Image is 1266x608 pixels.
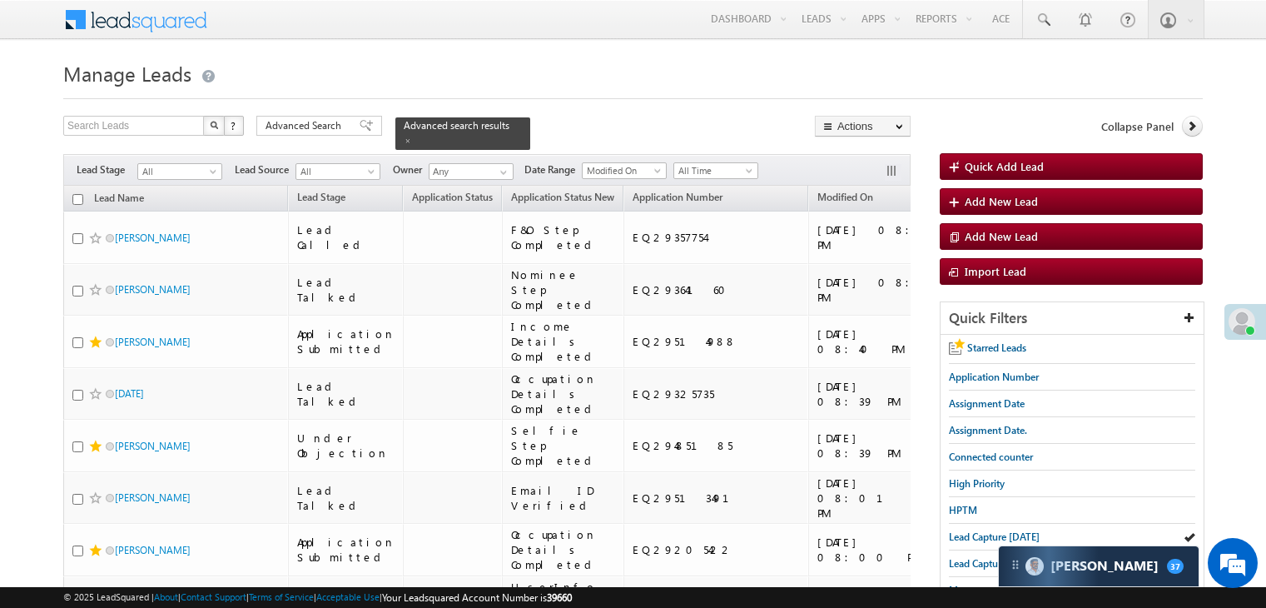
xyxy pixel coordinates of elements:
span: 39660 [547,591,572,604]
span: Application Number [949,371,1039,383]
a: [PERSON_NAME] [115,232,191,244]
span: Application Status New [511,191,614,203]
span: Application Status [412,191,493,203]
a: Application Status New [503,188,623,210]
a: Lead Stage [289,188,354,210]
span: Quick Add Lead [965,159,1044,173]
span: ? [231,118,238,132]
div: Email ID Verified [511,483,617,513]
div: EQ29357754 [633,230,801,245]
span: Starred Leads [967,341,1026,354]
span: © 2025 LeadSquared | | | | | [63,590,572,606]
a: Modified On [809,188,881,210]
a: Application Status [404,188,501,210]
span: Application Number [633,191,722,203]
div: [DATE] 08:01 PM [817,476,929,521]
span: Lead Stage [77,162,137,177]
div: EQ29205422 [633,542,801,557]
span: Connected counter [949,451,1033,463]
span: Modified On [583,163,662,178]
div: Lead Talked [297,275,395,305]
span: Owner [393,162,429,177]
span: All [138,164,217,179]
span: Lead Stage [297,191,345,203]
span: Advanced Search [266,118,346,133]
div: F&O Step Completed [511,222,617,252]
a: All [295,163,380,180]
div: Application Submitted [297,535,395,565]
span: Add New Lead [965,194,1038,208]
a: [PERSON_NAME] [115,491,191,504]
div: Lead Called [297,222,395,252]
span: Manage Leads [63,60,191,87]
div: Occupation Details Completed [511,527,617,572]
span: Assignment Date. [949,424,1027,436]
span: All Time [674,163,753,178]
span: All [296,164,375,179]
div: Quick Filters [941,302,1204,335]
div: Occupation Details Completed [511,371,617,416]
div: EQ29364160 [633,282,801,297]
a: Acceptable Use [316,591,380,602]
div: Application Submitted [297,326,395,356]
span: Messages [949,584,991,596]
a: [PERSON_NAME] [115,544,191,556]
div: [DATE] 08:43 PM [817,275,929,305]
span: 37 [1167,559,1184,574]
span: Lead Capture [DATE] [949,557,1040,570]
div: [DATE] 08:39 PM [817,431,929,461]
a: About [154,591,178,602]
span: Advanced search results [404,119,509,132]
div: [DATE] 08:46 PM [817,222,929,252]
div: [DATE] 08:39 PM [817,379,929,409]
img: Carter [1025,557,1044,576]
span: Add New Lead [965,229,1038,243]
div: Lead Talked [297,379,395,409]
div: Nominee Step Completed [511,267,617,312]
span: Lead Source [235,162,295,177]
div: EQ29513491 [633,491,801,506]
input: Check all records [72,194,83,205]
a: Modified On [582,162,667,179]
span: Assignment Date [949,397,1025,410]
a: All [137,163,222,180]
div: Selfie Step Completed [511,423,617,468]
button: ? [224,116,244,136]
div: Lead Talked [297,483,395,513]
a: [DATE] [115,387,144,400]
a: Terms of Service [249,591,314,602]
a: Contact Support [181,591,246,602]
a: All Time [673,162,758,179]
a: Lead Name [86,189,152,211]
div: [DATE] 08:40 PM [817,326,929,356]
div: [DATE] 08:00 PM [817,535,929,565]
span: Your Leadsquared Account Number is [382,591,572,604]
a: Application Number [624,188,731,210]
span: Date Range [524,162,582,177]
span: High Priority [949,477,1005,490]
input: Type to Search [429,163,514,180]
span: Modified On [817,191,873,203]
img: carter-drag [1009,558,1022,571]
span: Lead Capture [DATE] [949,531,1040,543]
a: [PERSON_NAME] [115,283,191,296]
a: [PERSON_NAME] [115,336,191,348]
a: Show All Items [491,164,512,181]
span: HPTM [949,504,977,516]
div: carter-dragCarter[PERSON_NAME]37 [998,546,1199,587]
a: [PERSON_NAME] [115,440,191,452]
div: Income Details Completed [511,319,617,364]
button: Actions [815,116,911,137]
div: EQ29485185 [633,438,801,453]
div: EQ29325735 [633,386,801,401]
span: Collapse Panel [1101,119,1174,134]
div: EQ29514988 [633,334,801,349]
span: Import Lead [965,264,1026,278]
img: Search [210,121,218,129]
div: Under Objection [297,431,395,461]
